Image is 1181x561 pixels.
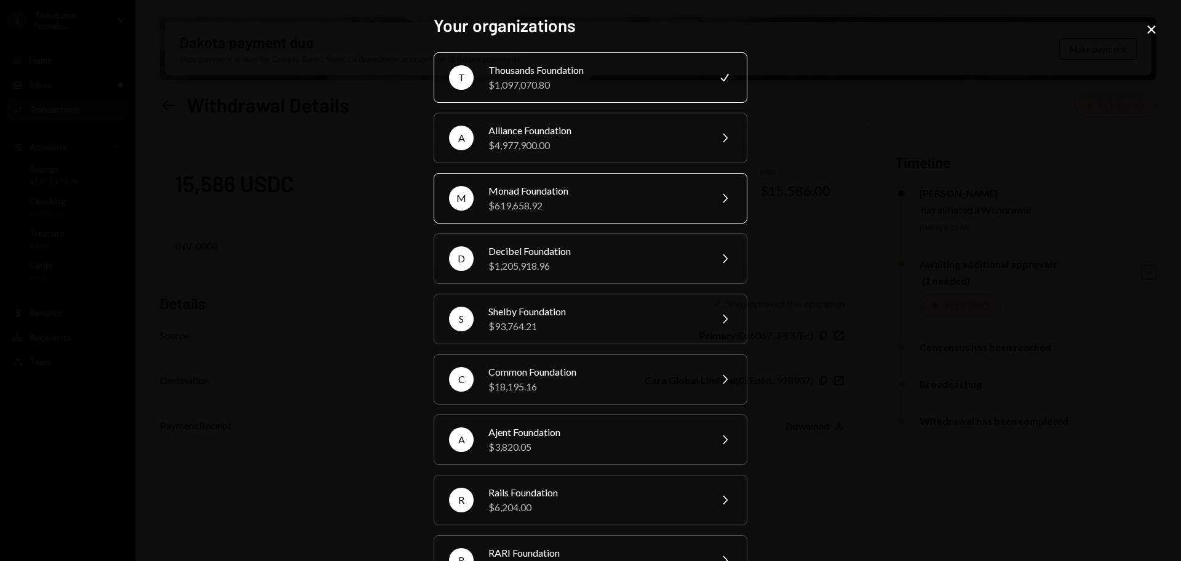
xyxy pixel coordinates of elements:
div: Ajent Foundation [488,425,702,440]
div: A [449,427,474,452]
div: $1,097,070.80 [488,78,702,92]
button: TThousands Foundation$1,097,070.80 [434,52,747,103]
div: Thousands Foundation [488,63,702,78]
div: $93,764.21 [488,319,702,334]
div: S [449,307,474,331]
button: AAlliance Foundation$4,977,900.00 [434,113,747,163]
button: SShelby Foundation$93,764.21 [434,294,747,344]
button: RRails Foundation$6,204.00 [434,475,747,525]
div: T [449,65,474,90]
div: Monad Foundation [488,184,702,198]
div: $1,205,918.96 [488,259,702,273]
button: AAjent Foundation$3,820.05 [434,414,747,465]
div: $4,977,900.00 [488,138,702,153]
div: Decibel Foundation [488,244,702,259]
div: M [449,186,474,211]
div: Shelby Foundation [488,304,702,319]
div: A [449,126,474,150]
div: $18,195.16 [488,379,702,394]
div: RARI Foundation [488,546,702,560]
div: $3,820.05 [488,440,702,454]
div: $6,204.00 [488,500,702,515]
div: Alliance Foundation [488,123,702,138]
div: Rails Foundation [488,485,702,500]
button: MMonad Foundation$619,658.92 [434,173,747,224]
div: D [449,246,474,271]
button: CCommon Foundation$18,195.16 [434,354,747,405]
button: DDecibel Foundation$1,205,918.96 [434,233,747,284]
div: $619,658.92 [488,198,702,213]
div: Common Foundation [488,365,702,379]
div: C [449,367,474,392]
div: R [449,488,474,512]
h2: Your organizations [434,14,747,38]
